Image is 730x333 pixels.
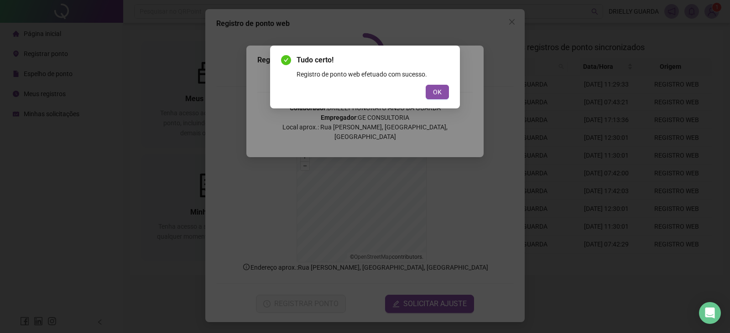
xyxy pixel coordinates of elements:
span: check-circle [281,55,291,65]
div: Registro de ponto web efetuado com sucesso. [297,69,449,79]
span: OK [433,87,442,97]
span: Tudo certo! [297,55,449,66]
div: Open Intercom Messenger [699,302,721,324]
button: OK [426,85,449,99]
